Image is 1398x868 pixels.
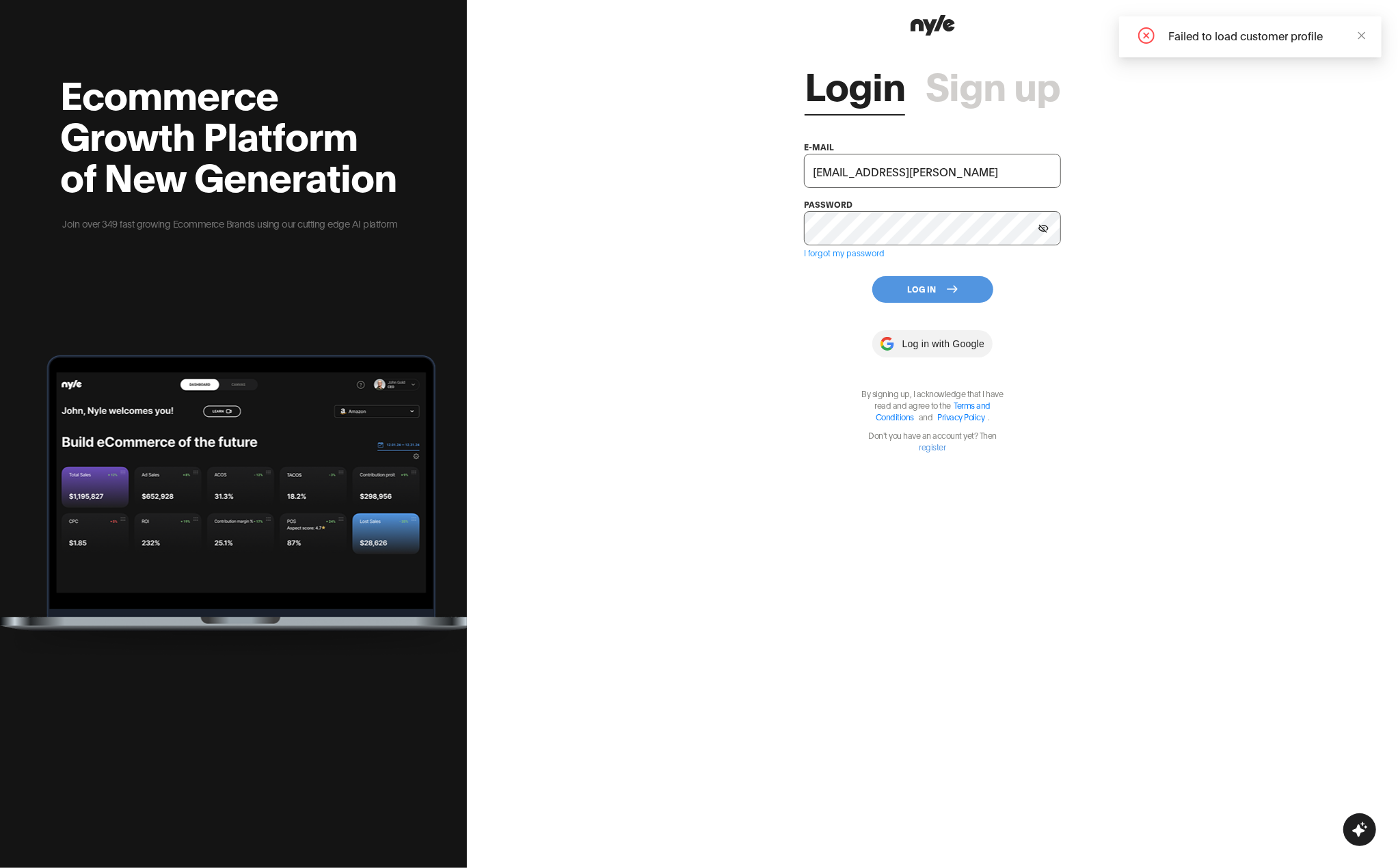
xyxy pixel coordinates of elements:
[926,64,1060,105] a: Sign up
[804,141,834,152] label: e-mail
[60,216,400,231] p: Join over 349 fast growing Ecommerce Brands using our cutting edge AI platform
[1357,31,1367,40] span: close
[60,72,400,195] h2: Ecommerce Growth Platform of New Generation
[1168,27,1365,44] div: Failed to load customer profile
[876,400,991,422] a: Terms and Conditions
[805,64,905,105] a: Login
[937,411,984,422] a: Privacy Policy
[872,330,993,357] button: Log in with Google
[804,199,852,209] label: password
[854,429,1011,452] p: Don't you have an account yet? Then
[915,411,937,422] span: and
[872,276,993,303] button: Log In
[919,442,946,452] a: register
[804,247,885,258] a: I forgot my password
[1138,27,1155,44] span: close-circle
[854,388,1011,422] p: By signing up, I acknowledge that I have read and agree to the .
